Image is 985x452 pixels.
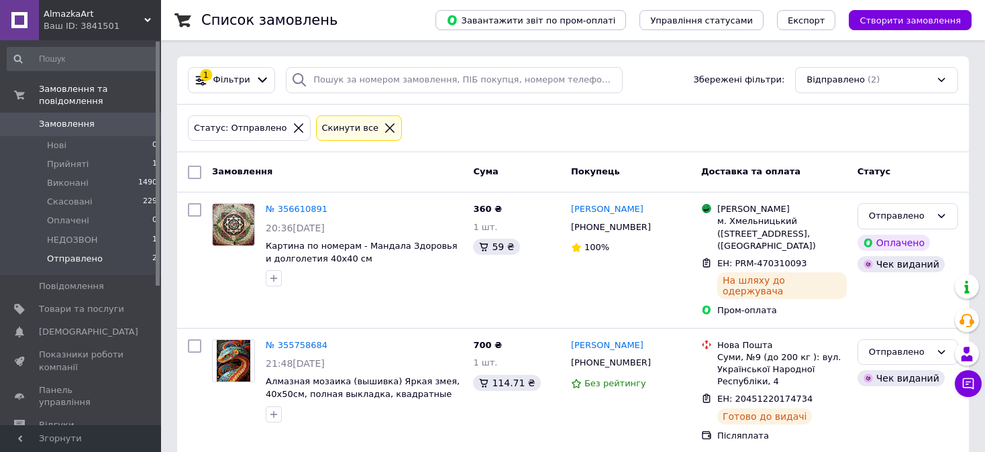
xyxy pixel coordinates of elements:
[858,166,891,176] span: Статус
[266,204,327,214] a: № 356610891
[47,215,89,227] span: Оплачені
[858,370,945,386] div: Чек виданий
[39,384,124,408] span: Панель управління
[286,67,622,93] input: Пошук за номером замовлення, ПІБ покупця, номером телефону, Email, номером накладної
[473,357,497,368] span: 1 шт.
[717,430,847,442] div: Післяплата
[473,340,502,350] span: 700 ₴
[717,394,813,404] span: ЕН: 20451220174734
[200,69,212,81] div: 1
[717,203,847,215] div: [PERSON_NAME]
[858,256,945,272] div: Чек виданий
[152,215,157,227] span: 0
[39,303,124,315] span: Товари та послуги
[7,47,158,71] input: Пошук
[217,340,250,382] img: Фото товару
[47,253,103,265] span: Отправлено
[446,14,615,26] span: Завантажити звіт по пром-оплаті
[39,118,95,130] span: Замовлення
[266,241,458,264] a: Картина по номерам - Мандала Здоровья и долголетия 40х40 см
[143,196,157,208] span: 229
[568,354,654,372] div: [PHONE_NUMBER]
[138,177,157,189] span: 1490
[639,10,764,30] button: Управління статусами
[152,253,157,265] span: 2
[152,139,157,152] span: 0
[473,239,519,255] div: 59 ₴
[869,209,931,223] div: Отправлено
[266,223,325,233] span: 20:36[DATE]
[473,375,540,391] div: 114.71 ₴
[955,370,982,397] button: Чат з покупцем
[849,10,972,30] button: Створити замовлення
[152,234,157,246] span: 1
[701,166,800,176] span: Доставка та оплата
[835,15,972,25] a: Створити замовлення
[693,74,784,87] span: Збережені фільтри:
[213,204,254,245] img: Фото товару
[571,339,643,352] a: [PERSON_NAME]
[39,280,104,292] span: Повідомлення
[191,121,290,135] div: Статус: Отправлено
[788,15,825,25] span: Експорт
[571,203,643,216] a: [PERSON_NAME]
[717,339,847,351] div: Нова Пошта
[868,74,880,84] span: (2)
[717,258,807,268] span: ЕН: PRM-470310093
[435,10,626,30] button: Завантажити звіт по пром-оплаті
[39,326,138,338] span: [DEMOGRAPHIC_DATA]
[213,74,250,87] span: Фільтри
[319,121,382,135] div: Cкинути все
[858,235,930,251] div: Оплачено
[473,222,497,232] span: 1 шт.
[201,12,338,28] h1: Список замовлень
[473,166,498,176] span: Cума
[571,166,620,176] span: Покупець
[44,8,144,20] span: AlmazkaArt
[212,166,272,176] span: Замовлення
[717,272,847,299] div: На шляху до одержувача
[807,74,865,87] span: Відправлено
[717,351,847,388] div: Суми, №9 (до 200 кг ): вул. Української Народної Республіки, 4
[777,10,836,30] button: Експорт
[266,376,460,411] a: Алмазная мозаика (вышивка) Яркая змея, 40х50см, полная выкладка, квадратные камни, на подрамнике
[152,158,157,170] span: 1
[584,242,609,252] span: 100%
[717,408,813,425] div: Готово до видачі
[44,20,161,32] div: Ваш ID: 3841501
[266,358,325,369] span: 21:48[DATE]
[47,234,98,246] span: НЕДОЗВОН
[568,219,654,236] div: [PHONE_NUMBER]
[860,15,961,25] span: Створити замовлення
[39,419,74,431] span: Відгуки
[717,215,847,252] div: м. Хмельницький ([STREET_ADDRESS], ([GEOGRAPHIC_DATA])
[266,340,327,350] a: № 355758684
[717,304,847,317] div: Пром-оплата
[39,83,161,107] span: Замовлення та повідомлення
[869,345,931,359] div: Отправлено
[584,378,646,388] span: Без рейтингу
[47,196,93,208] span: Скасовані
[212,203,255,246] a: Фото товару
[39,349,124,373] span: Показники роботи компанії
[473,204,502,214] span: 360 ₴
[47,139,66,152] span: Нові
[47,177,89,189] span: Виконані
[47,158,89,170] span: Прийняті
[212,339,255,382] a: Фото товару
[650,15,753,25] span: Управління статусами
